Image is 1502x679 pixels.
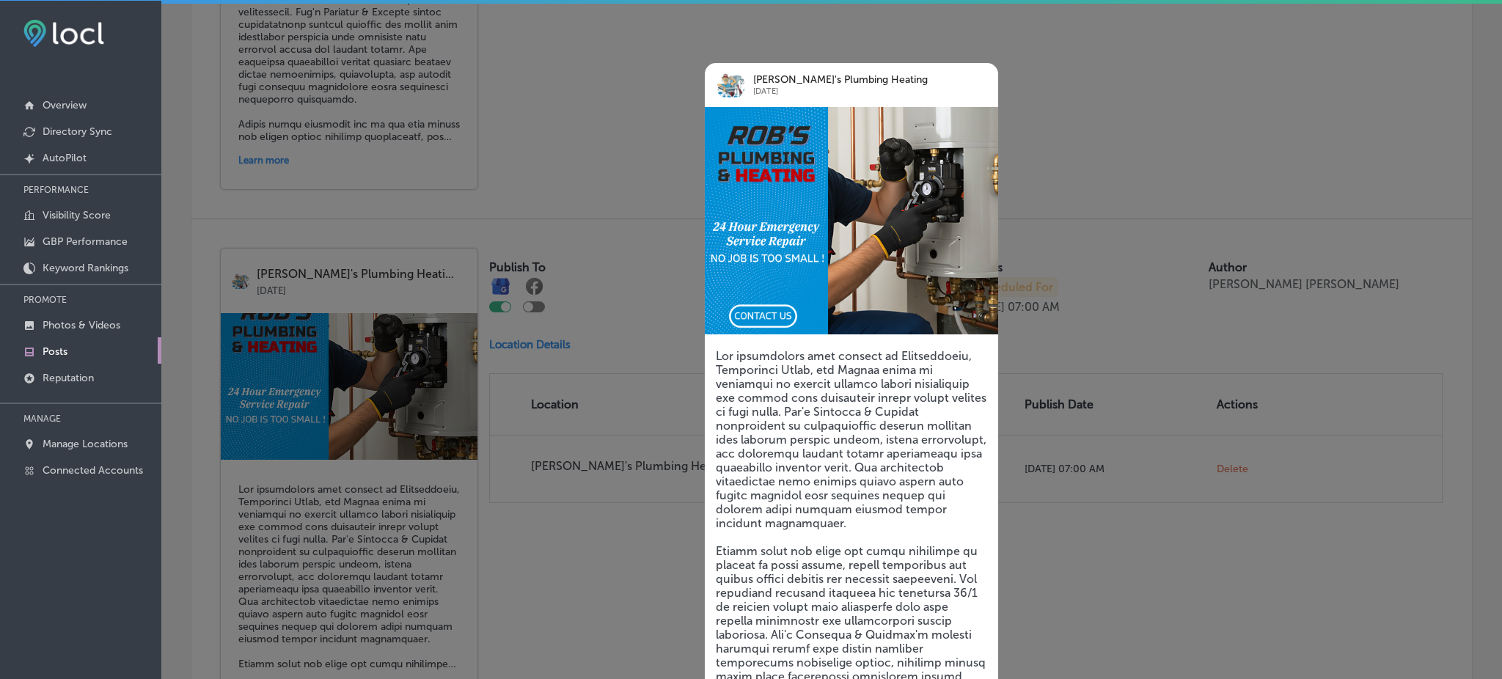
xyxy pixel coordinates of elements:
[753,86,957,98] p: [DATE]
[43,438,128,450] p: Manage Locations
[23,20,104,47] img: fda3e92497d09a02dc62c9cd864e3231.png
[43,99,87,111] p: Overview
[43,152,87,164] p: AutoPilot
[705,107,998,334] img: ddf319b3-95e9-47d5-977a-8bc78b646f2dRobsPlumbingHeating2.png
[43,235,128,248] p: GBP Performance
[43,125,112,138] p: Directory Sync
[43,464,143,477] p: Connected Accounts
[43,372,94,384] p: Reputation
[43,345,67,358] p: Posts
[43,209,111,221] p: Visibility Score
[43,262,128,274] p: Keyword Rankings
[716,70,745,100] img: logo
[43,319,120,331] p: Photos & Videos
[753,74,957,86] p: [PERSON_NAME]'s Plumbing Heating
